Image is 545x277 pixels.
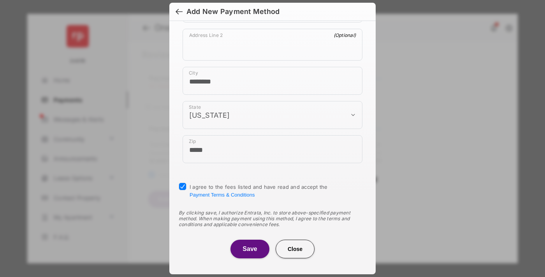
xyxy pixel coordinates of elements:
div: payment_method_screening[postal_addresses][addressLine2] [183,29,362,61]
span: I agree to the fees listed and have read and accept the [190,184,328,198]
div: payment_method_screening[postal_addresses][postalCode] [183,135,362,163]
div: By clicking save, I authorize Entrata, Inc. to store above-specified payment method. When making ... [179,210,366,227]
div: payment_method_screening[postal_addresses][locality] [183,67,362,95]
button: I agree to the fees listed and have read and accept the [190,192,255,198]
div: Add New Payment Method [186,7,280,16]
button: Save [230,240,269,258]
button: Close [276,240,315,258]
div: payment_method_screening[postal_addresses][administrativeArea] [183,101,362,129]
